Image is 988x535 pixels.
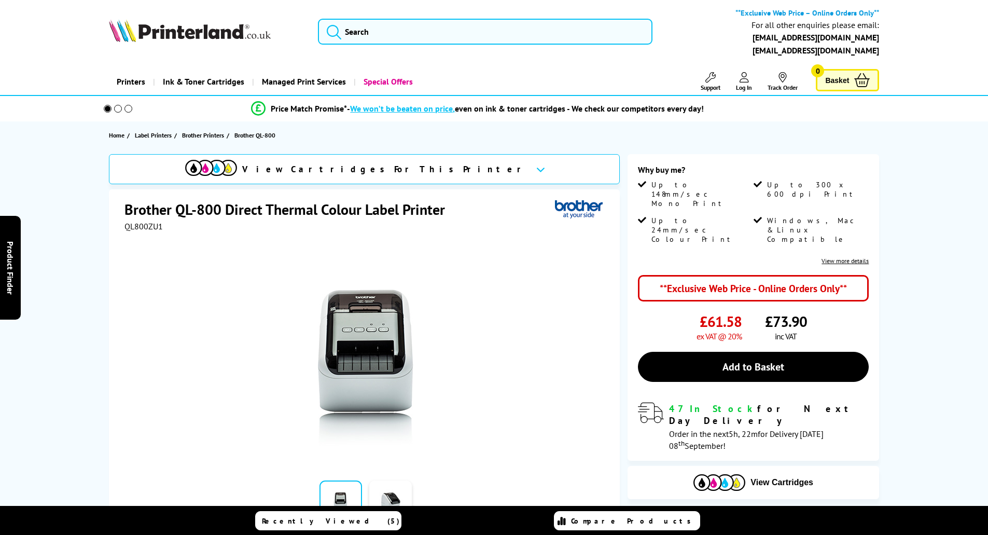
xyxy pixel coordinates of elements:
a: Ink & Toner Cartridges [153,68,252,95]
a: Brother QL-800 [234,130,278,141]
a: Add to Basket [638,352,869,382]
a: Support [701,72,720,91]
span: Product Finder [5,241,16,294]
span: ex VAT @ 20% [697,331,742,341]
b: **Exclusive Web Price – Online Orders Only** [735,8,879,18]
a: [EMAIL_ADDRESS][DOMAIN_NAME] [753,32,879,43]
span: Support [701,84,720,91]
sup: th [678,438,685,448]
a: View more details [822,257,869,265]
span: inc VAT [775,331,797,341]
div: For all other enquiries please email: [752,20,879,30]
h1: Brother QL-800 Direct Thermal Colour Label Printer [124,200,455,219]
span: Home [109,130,124,141]
a: Printerland Logo [109,19,305,44]
div: Why buy me? [638,164,869,180]
span: Ink & Toner Cartridges [163,68,244,95]
span: Recently Viewed (5) [262,516,400,526]
a: Basket 0 [816,69,879,91]
span: £73.90 [765,312,807,331]
div: for Next Day Delivery [669,403,869,427]
span: Compare Products [571,516,697,526]
li: modal_Promise [85,100,871,118]
button: View Cartridges [635,474,871,491]
span: Windows, Mac & Linux Compatible [767,216,867,244]
a: Managed Print Services [252,68,354,95]
div: - even on ink & toner cartridges - We check our competitors every day! [347,103,704,114]
a: Brother Printers [182,130,227,141]
a: Label Printers [135,130,174,141]
span: £61.58 [700,312,742,331]
span: Label Printers [135,130,172,141]
span: Up to 300 x 600 dpi Print [767,180,867,199]
img: cmyk-icon.svg [185,160,237,176]
span: Basket [825,73,849,87]
span: 0 [811,64,824,77]
span: 47 In Stock [669,403,757,415]
span: Brother QL-800 [234,130,275,141]
span: View Cartridges [750,478,813,487]
span: Brother Printers [182,130,224,141]
a: Special Offers [354,68,421,95]
input: Search [318,19,652,45]
span: 5h, 22m [729,429,758,439]
a: Home [109,130,127,141]
span: View Cartridges For This Printer [242,163,527,175]
a: Log In [736,72,752,91]
span: QL800ZU1 [124,221,163,231]
span: Price Match Promise* [271,103,347,114]
img: Printerland Logo [109,19,271,42]
a: Printers [109,68,153,95]
div: modal_delivery [638,403,869,450]
span: Order in the next for Delivery [DATE] 08 September! [669,429,824,451]
span: Up to 148mm/sec Mono Print [651,180,751,208]
span: Log In [736,84,752,91]
a: Track Order [768,72,798,91]
span: We won’t be beaten on price, [350,103,455,114]
span: Up to 24mm/sec Colour Print [651,216,751,244]
div: **Exclusive Web Price - Online Orders Only** [638,275,869,301]
a: [EMAIL_ADDRESS][DOMAIN_NAME] [753,45,879,56]
img: Cartridges [693,474,745,490]
img: Brother [555,200,603,219]
img: Brother QL-800 [264,252,467,456]
a: Compare Products [554,511,700,530]
a: Recently Viewed (5) [255,511,401,530]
